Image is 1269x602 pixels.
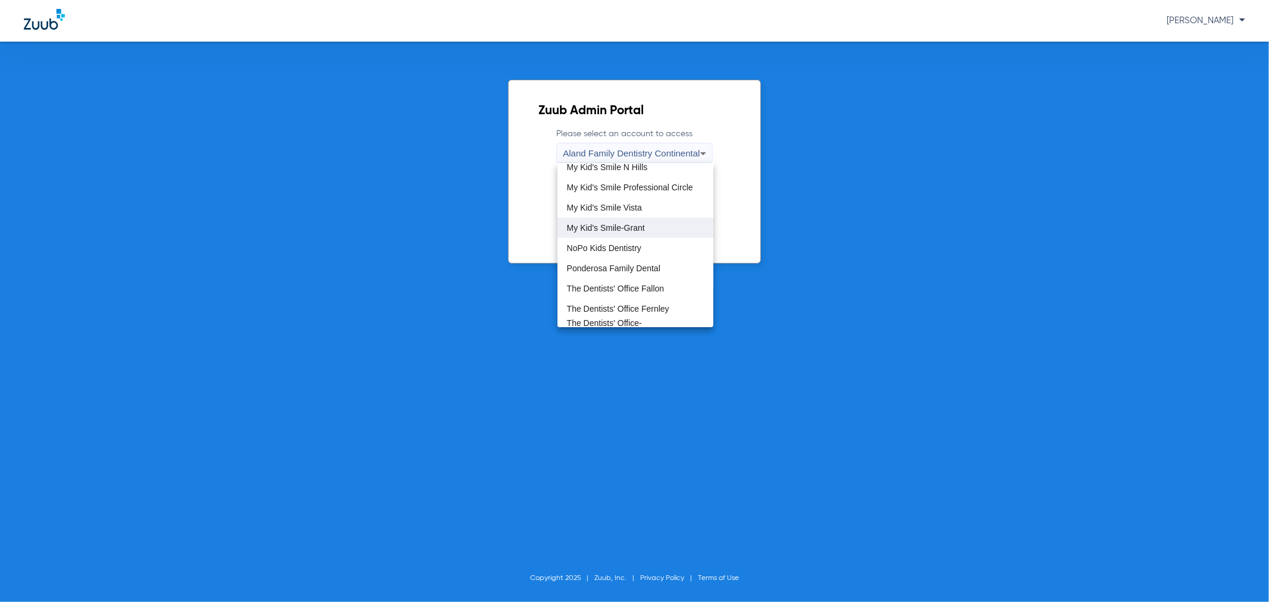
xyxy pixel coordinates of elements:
[567,264,660,272] span: Ponderosa Family Dental
[567,305,669,313] span: The Dentists' Office Fernley
[567,244,641,252] span: NoPo Kids Dentistry
[567,224,645,232] span: My Kid's Smile-Grant
[567,319,704,344] span: The Dentists' Office-[GEOGRAPHIC_DATA] ([GEOGRAPHIC_DATA])
[567,183,693,192] span: My Kid's Smile Professional Circle
[567,163,648,171] span: My Kid's Smile N Hills
[567,203,642,212] span: My Kid's Smile Vista
[1210,545,1269,602] iframe: Chat Widget
[567,284,664,293] span: The Dentists' Office Fallon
